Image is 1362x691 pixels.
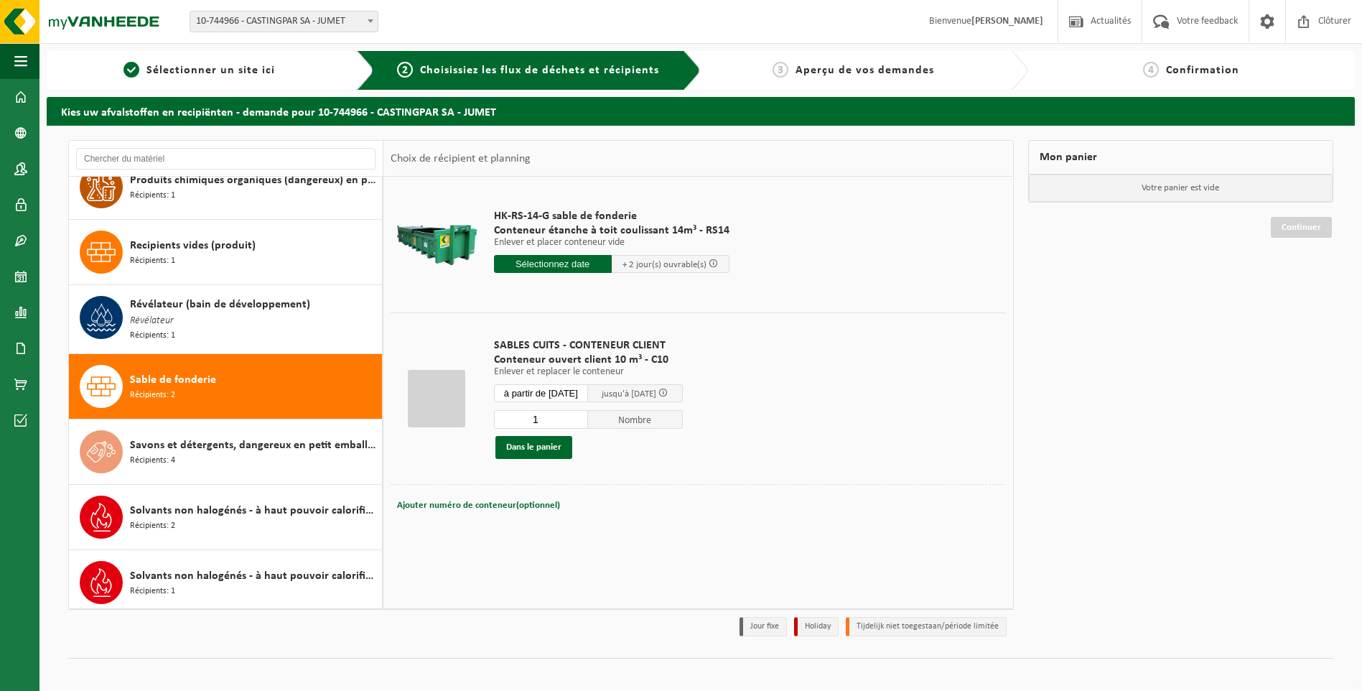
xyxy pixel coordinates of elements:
[494,384,589,402] input: Sélectionnez date
[130,329,175,343] span: Récipients: 1
[1166,65,1239,76] span: Confirmation
[130,567,378,585] span: Solvants non halogénés - à haut pouvoir calorifique en IBC
[130,254,175,268] span: Récipients: 1
[397,501,560,510] span: Ajouter numéro de conteneur(optionnel)
[846,617,1007,636] li: Tijdelijk niet toegestaan/période limitée
[494,353,683,367] span: Conteneur ouvert client 10 m³ - C10
[146,65,275,76] span: Sélectionner un site ici
[69,154,383,220] button: Produits chimiques organiques (dangereux) en petit emballage Récipients: 1
[971,16,1043,27] strong: [PERSON_NAME]
[76,148,376,170] input: Chercher du matériel
[796,65,934,76] span: Aperçu de vos demandes
[494,338,683,353] span: SABLES CUITS - CONTENEUR CLIENT
[1028,140,1334,175] div: Mon panier
[130,296,310,313] span: Révélateur (bain de développement)
[494,209,729,223] span: HK-RS-14-G sable de fonderie
[420,65,659,76] span: Choisissiez les flux de déchets et récipients
[602,389,656,399] span: jusqu'à [DATE]
[69,285,383,354] button: Révélateur (bain de développement) Révélateur Récipients: 1
[69,550,383,615] button: Solvants non halogénés - à haut pouvoir calorifique en IBC Récipients: 1
[773,62,788,78] span: 3
[130,172,378,189] span: Produits chimiques organiques (dangereux) en petit emballage
[190,11,378,32] span: 10-744966 - CASTINGPAR SA - JUMET
[69,485,383,550] button: Solvants non halogénés - à haut pouvoir calorifique en fût 200L Récipients: 2
[54,62,345,79] a: 1Sélectionner un site ici
[69,419,383,485] button: Savons et détergents, dangereux en petit emballage Récipients: 4
[588,410,683,429] span: Nombre
[47,97,1355,125] h2: Kies uw afvalstoffen en recipiënten - demande pour 10-744966 - CASTINGPAR SA - JUMET
[494,238,729,248] p: Enlever et placer conteneur vide
[130,437,378,454] span: Savons et détergents, dangereux en petit emballage
[130,237,256,254] span: Recipients vides (produit)
[130,371,216,389] span: Sable de fonderie
[494,223,729,238] span: Conteneur étanche à toit coulissant 14m³ - RS14
[69,354,383,419] button: Sable de fonderie Récipients: 2
[495,436,572,459] button: Dans le panier
[130,189,175,203] span: Récipients: 1
[494,255,612,273] input: Sélectionnez date
[123,62,139,78] span: 1
[1271,217,1332,238] a: Continuer
[130,389,175,402] span: Récipients: 2
[130,502,378,519] span: Solvants non halogénés - à haut pouvoir calorifique en fût 200L
[1029,175,1333,202] p: Votre panier est vide
[397,62,413,78] span: 2
[130,519,175,533] span: Récipients: 2
[494,367,683,377] p: Enlever et replacer le conteneur
[130,454,175,468] span: Récipients: 4
[383,141,538,177] div: Choix de récipient et planning
[740,617,787,636] li: Jour fixe
[1143,62,1159,78] span: 4
[396,496,561,516] button: Ajouter numéro de conteneur(optionnel)
[130,585,175,598] span: Récipients: 1
[794,617,839,636] li: Holiday
[130,313,174,329] span: Révélateur
[69,220,383,285] button: Recipients vides (produit) Récipients: 1
[622,260,706,269] span: + 2 jour(s) ouvrable(s)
